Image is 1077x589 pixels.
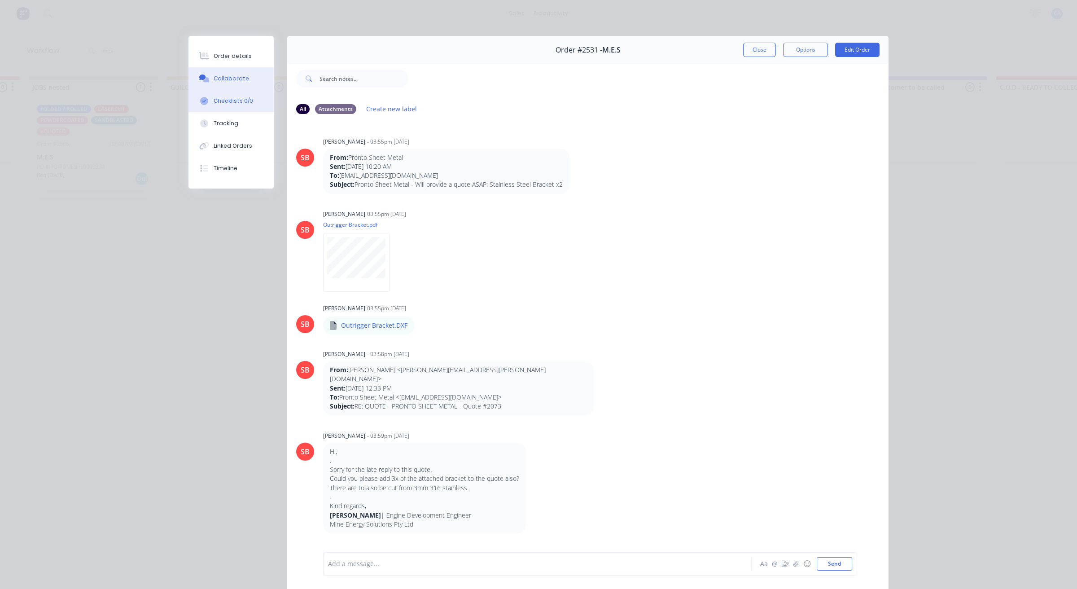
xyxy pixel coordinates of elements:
div: [PERSON_NAME] [323,350,365,358]
div: SB [301,224,310,235]
span: Order #2531 - [556,46,602,54]
p: Kind regards, [330,501,519,510]
p: | Engine Development Engineer Mine Energy Solutions Pty Ltd [330,511,519,529]
div: - 03:55pm [DATE] [367,138,409,146]
strong: [PERSON_NAME] [330,511,381,519]
button: Close [743,43,776,57]
strong: From: [330,153,348,162]
strong: To: [330,393,339,401]
span: M.E.S [602,46,621,54]
div: 03:55pm [DATE] [367,210,406,218]
div: Checklists 0/0 [214,97,253,105]
strong: Subject: [330,180,355,189]
div: SB [301,365,310,375]
p: There are to also be cut from 3mm 316 stainless. [330,484,519,492]
p: . [330,456,519,465]
button: Edit Order [835,43,880,57]
div: 03:55pm [DATE] [367,304,406,312]
strong: To: [330,171,339,180]
div: SB [301,319,310,330]
strong: Sent: [330,162,346,171]
strong: Sent: [330,384,346,392]
button: Options [783,43,828,57]
div: Collaborate [214,75,249,83]
input: Search notes... [320,70,408,88]
p: Sorry for the late reply to this quote. [330,465,519,474]
p: Could you please add 3x of the attached bracket to the quote also? [330,474,519,483]
div: [PERSON_NAME] [323,432,365,440]
button: Create new label [362,103,422,115]
div: All [296,104,310,114]
div: SB [301,152,310,163]
strong: Subject: [330,402,355,410]
div: Linked Orders [214,142,252,150]
div: - 03:58pm [DATE] [367,350,409,358]
button: @ [769,558,780,569]
button: Order details [188,45,274,67]
button: Tracking [188,112,274,135]
div: - 03:59pm [DATE] [367,432,409,440]
div: Timeline [214,164,237,172]
p: Outrigger Bracket.pdf [323,221,398,229]
div: [PERSON_NAME] [323,210,365,218]
div: [PERSON_NAME] [323,304,365,312]
strong: From: [330,365,348,374]
div: Tracking [214,119,238,127]
p: . [330,492,519,501]
p: Hi, [330,447,519,456]
div: SB [301,446,310,457]
button: ☺ [801,558,812,569]
button: Collaborate [188,67,274,90]
div: [PERSON_NAME] [323,138,365,146]
div: Attachments [315,104,356,114]
p: Pronto Sheet Metal [DATE] 10:20 AM [EMAIL_ADDRESS][DOMAIN_NAME] Pronto Sheet Metal - Will provide... [330,153,563,189]
button: Aa [758,558,769,569]
p: [PERSON_NAME] <[PERSON_NAME][EMAIL_ADDRESS][PERSON_NAME][DOMAIN_NAME]> [DATE] 12:33 PM Pronto She... [330,365,587,411]
button: Checklists 0/0 [188,90,274,112]
button: Timeline [188,157,274,180]
p: Outrigger Bracket.DXF [341,321,407,330]
button: Send [817,557,852,571]
button: Linked Orders [188,135,274,157]
div: Order details [214,52,252,60]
